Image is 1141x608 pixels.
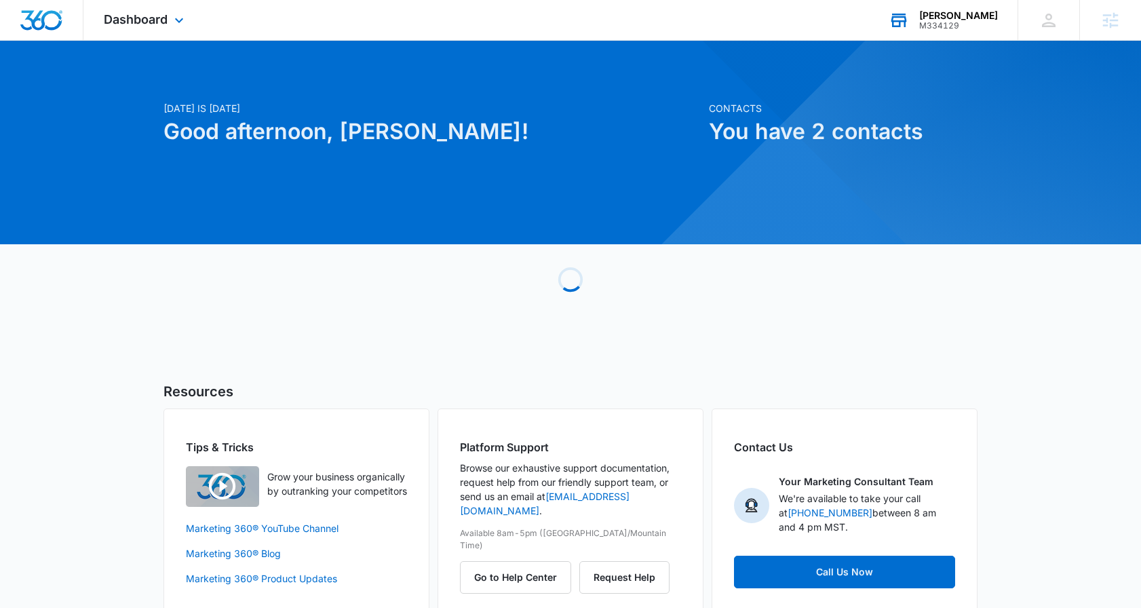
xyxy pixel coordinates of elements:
[150,80,229,89] div: Keywords by Traffic
[186,546,407,560] a: Marketing 360® Blog
[104,12,168,26] span: Dashboard
[186,571,407,586] a: Marketing 360® Product Updates
[709,115,978,148] h1: You have 2 contacts
[734,439,955,455] h2: Contact Us
[460,571,579,583] a: Go to Help Center
[135,79,146,90] img: tab_keywords_by_traffic_grey.svg
[734,488,769,523] img: Your Marketing Consultant Team
[460,461,681,518] p: Browse our exhaustive support documentation, request help from our friendly support team, or send...
[460,527,681,552] p: Available 8am-5pm ([GEOGRAPHIC_DATA]/Mountain Time)
[734,556,955,588] a: Call Us Now
[579,561,670,594] button: Request Help
[460,439,681,455] h2: Platform Support
[22,35,33,46] img: website_grey.svg
[919,10,998,21] div: account name
[267,470,407,498] p: Grow your business organically by outranking your competitors
[779,491,955,534] p: We're available to take your call at between 8 am and 4 pm MST.
[22,22,33,33] img: logo_orange.svg
[163,101,701,115] p: [DATE] is [DATE]
[579,571,670,583] a: Request Help
[163,381,978,402] h5: Resources
[186,466,259,507] img: Quick Overview Video
[37,79,47,90] img: tab_domain_overview_orange.svg
[163,115,701,148] h1: Good afternoon, [PERSON_NAME]!
[709,101,978,115] p: Contacts
[919,21,998,31] div: account id
[186,521,407,535] a: Marketing 360® YouTube Channel
[52,80,121,89] div: Domain Overview
[779,474,933,489] p: Your Marketing Consultant Team
[788,507,872,518] a: [PHONE_NUMBER]
[460,561,571,594] button: Go to Help Center
[186,439,407,455] h2: Tips & Tricks
[35,35,149,46] div: Domain: [DOMAIN_NAME]
[38,22,66,33] div: v 4.0.25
